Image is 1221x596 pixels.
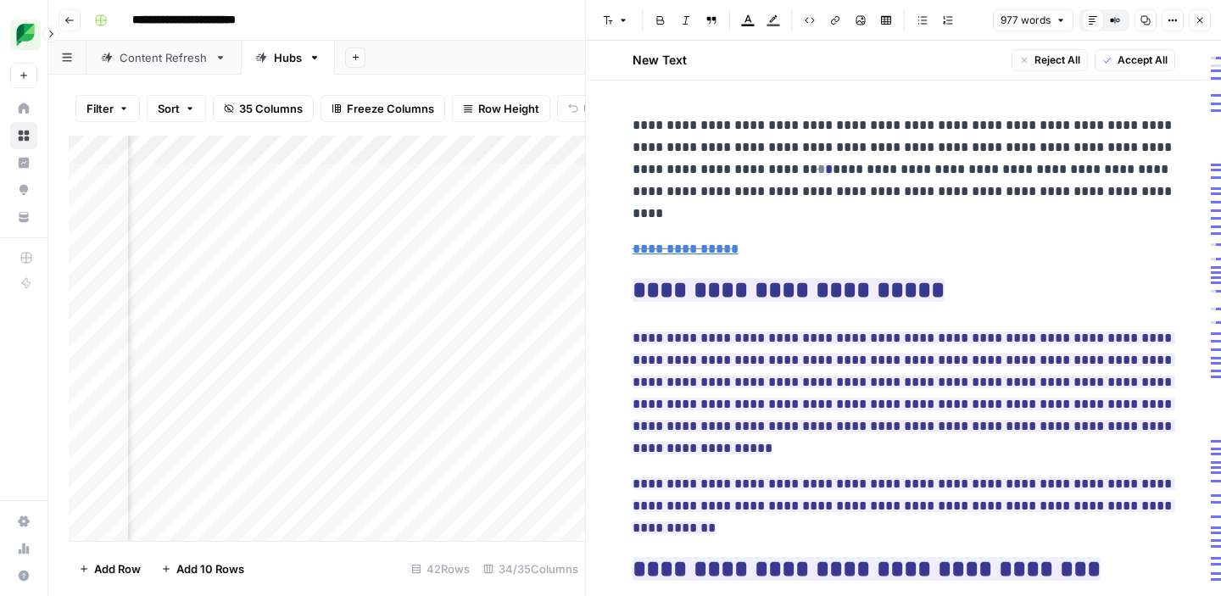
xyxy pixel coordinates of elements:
[86,100,114,117] span: Filter
[452,95,550,122] button: Row Height
[158,100,180,117] span: Sort
[75,95,140,122] button: Filter
[10,19,41,50] img: SproutSocial Logo
[1118,53,1168,68] span: Accept All
[10,562,37,589] button: Help + Support
[10,149,37,176] a: Insights
[10,122,37,149] a: Browse
[239,100,303,117] span: 35 Columns
[347,100,434,117] span: Freeze Columns
[241,41,335,75] a: Hubs
[151,555,254,582] button: Add 10 Rows
[10,95,37,122] a: Home
[10,535,37,562] a: Usage
[10,203,37,231] a: Your Data
[176,560,244,577] span: Add 10 Rows
[557,95,623,122] button: Undo
[993,9,1073,31] button: 977 words
[69,555,151,582] button: Add Row
[213,95,314,122] button: 35 Columns
[86,41,241,75] a: Content Refresh
[10,176,37,203] a: Opportunities
[478,100,539,117] span: Row Height
[10,508,37,535] a: Settings
[321,95,445,122] button: Freeze Columns
[1034,53,1080,68] span: Reject All
[120,49,208,66] div: Content Refresh
[274,49,302,66] div: Hubs
[10,14,37,56] button: Workspace: SproutSocial
[147,95,206,122] button: Sort
[477,555,585,582] div: 34/35 Columns
[633,52,687,69] h2: New Text
[1095,49,1175,71] button: Accept All
[404,555,477,582] div: 42 Rows
[1001,13,1051,28] span: 977 words
[94,560,141,577] span: Add Row
[1012,49,1088,71] button: Reject All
